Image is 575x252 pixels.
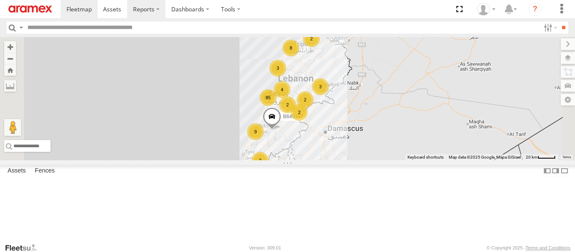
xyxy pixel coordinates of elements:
div: © Copyright 2025 - [487,245,570,250]
div: 8 [282,40,299,56]
a: Visit our Website [5,244,43,252]
div: 3 [312,78,329,95]
button: Zoom Home [4,64,16,76]
button: Zoom in [4,41,16,53]
label: Search Query [18,21,24,34]
span: Map data ©2025 Google, Mapa GISrael [449,155,521,159]
div: 4 [274,81,290,98]
i: ? [528,3,542,16]
div: 9 [247,123,264,140]
div: 85 [260,89,277,106]
button: Zoom out [4,53,16,64]
button: Keyboard shortcuts [407,154,444,160]
div: 2 [303,30,320,47]
label: Measure [4,80,16,92]
span: 20 km [526,155,538,159]
label: Map Settings [561,94,575,106]
a: Terms (opens in new tab) [562,156,571,159]
label: Dock Summary Table to the Right [551,165,560,177]
div: 2 [291,104,308,121]
label: Search Filter Options [540,21,559,34]
div: 2 [252,152,269,169]
label: Fences [31,165,59,177]
label: Assets [3,165,30,177]
a: Terms and Conditions [526,245,570,250]
div: 2 [279,96,296,113]
label: Hide Summary Table [560,165,569,177]
div: Mazen Siblini [474,3,498,16]
span: B646197 [283,114,303,119]
div: Version: 309.01 [249,245,281,250]
div: 2 [297,91,314,108]
button: Drag Pegman onto the map to open Street View [4,119,21,136]
label: Dock Summary Table to the Left [543,165,551,177]
img: aramex-logo.svg [8,5,52,13]
button: Map scale: 20 km per 39 pixels [523,154,558,160]
div: 3 [269,60,286,77]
